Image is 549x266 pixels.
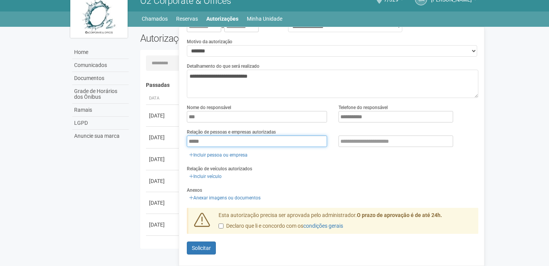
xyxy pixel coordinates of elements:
[187,63,259,70] label: Detalhamento do que será realizado
[149,199,177,207] div: [DATE]
[146,82,473,88] h4: Passadas
[142,13,168,24] a: Chamados
[140,33,304,44] h2: Autorizações
[187,129,276,135] label: Relação de pessoas e empresas autorizadas
[72,104,129,117] a: Ramais
[72,59,129,72] a: Comunicados
[187,187,202,194] label: Anexos
[176,13,198,24] a: Reservas
[187,151,250,159] a: Incluir pessoa ou empresa
[192,245,211,251] span: Solicitar
[149,177,177,185] div: [DATE]
[338,104,388,111] label: Telefone do responsável
[187,38,232,45] label: Motivo da autorização
[72,85,129,104] a: Grade de Horários dos Ônibus
[72,130,129,142] a: Anuncie sua marca
[187,172,224,181] a: Incluir veículo
[303,223,343,229] a: condições gerais
[72,117,129,130] a: LGPD
[187,194,263,202] a: Anexar imagens ou documentos
[247,13,282,24] a: Minha Unidade
[357,212,442,218] strong: O prazo de aprovação é de até 24h.
[213,212,479,234] div: Esta autorização precisa ser aprovada pelo administrador.
[219,224,223,228] input: Declaro que li e concordo com oscondições gerais
[219,222,343,230] label: Declaro que li e concordo com os
[146,92,180,105] th: Data
[187,104,231,111] label: Nome do responsável
[149,243,177,250] div: [DATE]
[72,46,129,59] a: Home
[206,13,238,24] a: Autorizações
[149,134,177,141] div: [DATE]
[187,165,252,172] label: Relação de veículos autorizados
[149,221,177,228] div: [DATE]
[187,242,216,255] button: Solicitar
[149,112,177,119] div: [DATE]
[149,155,177,163] div: [DATE]
[72,72,129,85] a: Documentos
